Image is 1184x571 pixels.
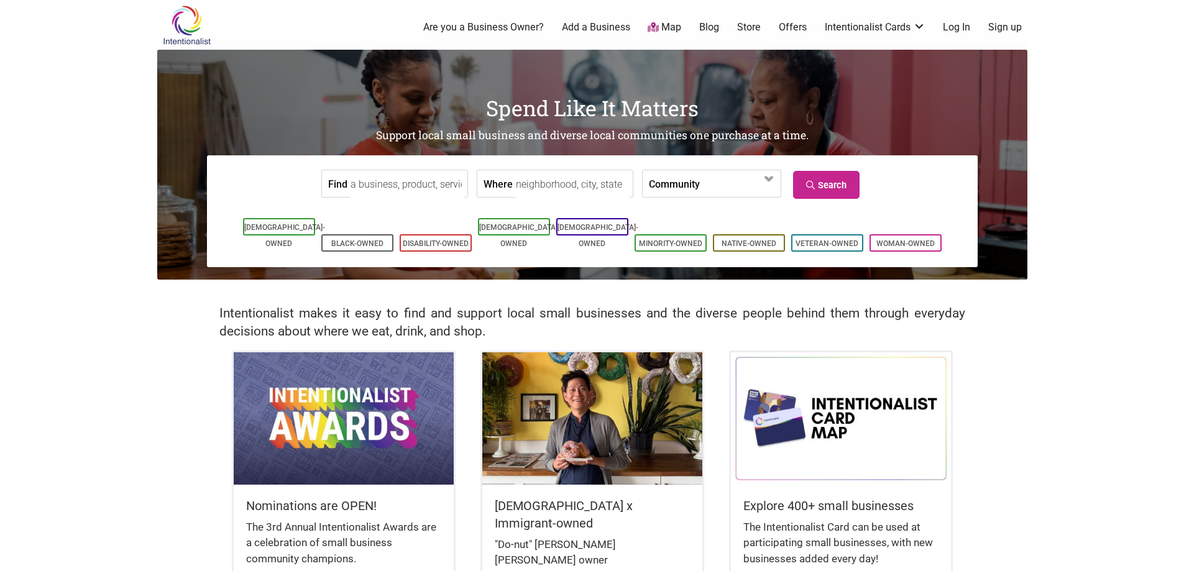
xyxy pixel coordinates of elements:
[737,21,761,34] a: Store
[516,170,630,198] input: neighborhood, city, state
[351,170,464,198] input: a business, product, service
[793,171,860,199] a: Search
[648,21,681,35] a: Map
[825,21,925,34] a: Intentionalist Cards
[495,497,690,532] h5: [DEMOGRAPHIC_DATA] x Immigrant-owned
[562,21,630,34] a: Add a Business
[219,304,965,340] h2: Intentionalist makes it easy to find and support local small businesses and the diverse people be...
[157,5,216,45] img: Intentionalist
[743,497,938,514] h5: Explore 400+ small businesses
[482,352,702,484] img: King Donuts - Hong Chhuor
[403,239,469,248] a: Disability-Owned
[157,93,1027,123] h1: Spend Like It Matters
[639,239,702,248] a: Minority-Owned
[157,128,1027,144] h2: Support local small business and diverse local communities one purchase at a time.
[234,352,454,484] img: Intentionalist Awards
[479,223,560,248] a: [DEMOGRAPHIC_DATA]-Owned
[244,223,325,248] a: [DEMOGRAPHIC_DATA]-Owned
[876,239,935,248] a: Woman-Owned
[943,21,970,34] a: Log In
[328,170,347,197] label: Find
[484,170,513,197] label: Where
[423,21,544,34] a: Are you a Business Owner?
[779,21,807,34] a: Offers
[649,170,700,197] label: Community
[796,239,858,248] a: Veteran-Owned
[246,497,441,514] h5: Nominations are OPEN!
[731,352,951,484] img: Intentionalist Card Map
[988,21,1022,34] a: Sign up
[699,21,719,34] a: Blog
[331,239,383,248] a: Black-Owned
[722,239,776,248] a: Native-Owned
[558,223,638,248] a: [DEMOGRAPHIC_DATA]-Owned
